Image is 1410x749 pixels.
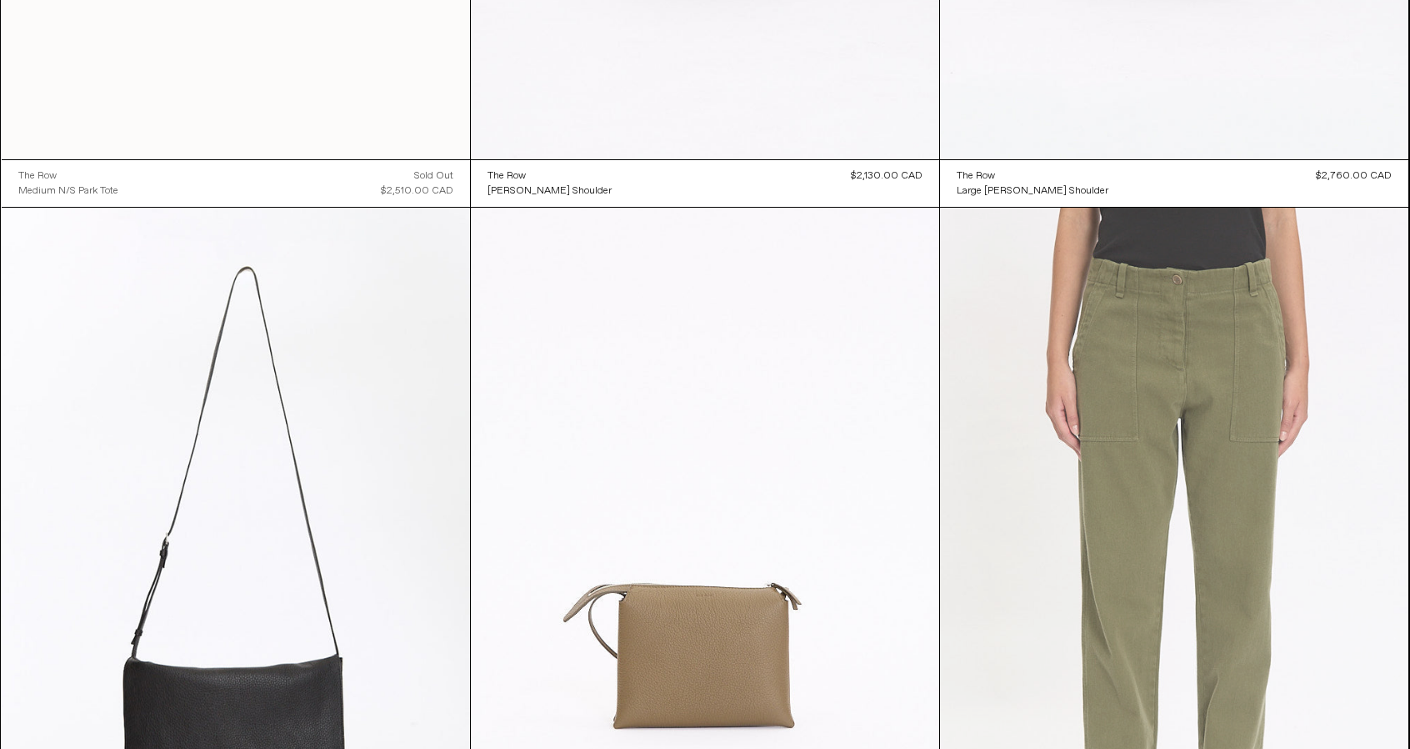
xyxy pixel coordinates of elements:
[487,169,526,183] div: The Row
[957,168,1108,183] a: The Row
[957,169,995,183] div: The Row
[1316,168,1392,183] div: $2,760.00 CAD
[851,168,922,183] div: $2,130.00 CAD
[18,168,118,183] a: The Row
[414,168,453,183] div: Sold out
[18,169,57,183] div: The Row
[18,184,118,199] div: Medium N/S Park Tote
[18,183,118,199] a: Medium N/S Park Tote
[487,183,612,199] a: [PERSON_NAME] Shoulder
[957,183,1108,199] a: Large [PERSON_NAME] Shoulder
[957,184,1108,199] div: Large [PERSON_NAME] Shoulder
[487,184,612,199] div: [PERSON_NAME] Shoulder
[381,183,453,199] div: $2,510.00 CAD
[487,168,612,183] a: The Row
